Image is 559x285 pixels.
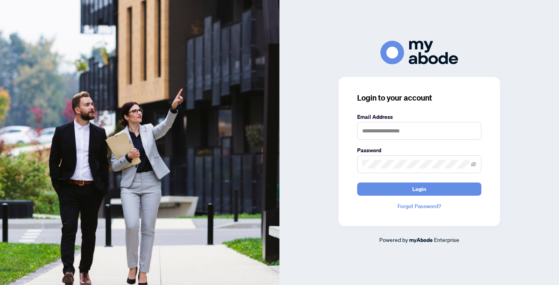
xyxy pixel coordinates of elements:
h3: Login to your account [357,92,481,103]
span: eye-invisible [471,162,476,167]
span: Powered by [379,236,408,243]
a: Forgot Password? [357,202,481,210]
button: Login [357,182,481,196]
a: myAbode [409,236,433,244]
label: Email Address [357,113,481,121]
img: ma-logo [380,41,458,64]
span: Enterprise [434,236,459,243]
label: Password [357,146,481,155]
span: Login [412,183,426,195]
